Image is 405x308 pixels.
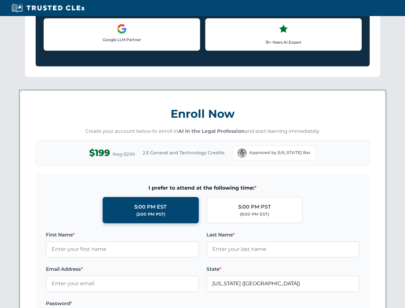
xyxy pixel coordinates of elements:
input: Enter your email [46,276,199,292]
strong: AI in the Legal Profession [178,128,245,134]
label: State [207,265,359,273]
h3: Enroll Now [36,104,370,124]
label: First Name [46,231,199,239]
input: Enter your first name [46,241,199,257]
label: Email Address [46,265,199,273]
div: 5:00 PM PST [238,203,271,211]
div: (2:00 PM PST) [136,211,165,218]
span: $199 [89,146,110,160]
input: Enter your last name [207,241,359,257]
span: Approved by [US_STATE] Bar [249,150,310,156]
label: Last Name [207,231,359,239]
img: Google [117,24,127,34]
div: 5:00 PM EST [134,203,167,211]
span: 2.5 General and Technology Credits [143,149,224,156]
span: Reg $299 [113,150,135,158]
div: (8:00 PM EST) [240,211,269,218]
span: I prefer to attend at the following time: [46,184,359,192]
input: Florida (FL) [207,276,359,292]
label: Password [46,300,199,307]
p: Create your account below to enroll in and start learning immediately. [36,128,370,135]
img: Florida Bar [238,149,247,158]
p: 15+ Years AI Expert [211,39,356,45]
p: Google LLM Partner [49,37,195,43]
img: Trusted CLEs [10,3,86,13]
